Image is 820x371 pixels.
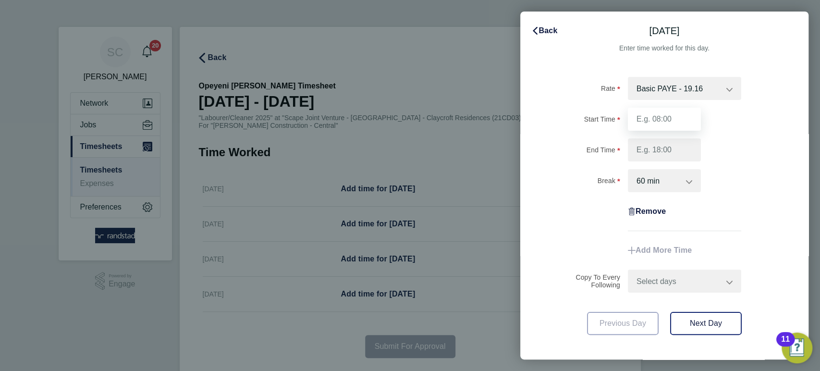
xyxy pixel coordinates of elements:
[567,273,620,289] label: Copy To Every Following
[520,42,808,54] div: Enter time worked for this day.
[628,208,666,215] button: Remove
[522,21,567,40] button: Back
[670,312,742,335] button: Next Day
[584,115,620,126] label: Start Time
[690,319,722,327] span: Next Day
[628,138,701,161] input: E.g. 18:00
[539,26,558,35] span: Back
[628,108,701,131] input: E.g. 08:00
[598,177,620,188] label: Break
[587,146,620,157] label: End Time
[649,24,680,37] p: [DATE]
[781,339,790,352] div: 11
[636,207,666,215] span: Remove
[601,85,620,96] label: Rate
[782,333,812,363] button: Open Resource Center, 11 new notifications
